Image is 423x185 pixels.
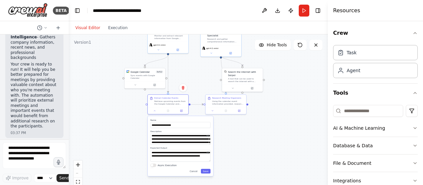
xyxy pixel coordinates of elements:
[201,169,211,173] button: Save
[145,83,164,87] button: Open in side panel
[168,48,187,52] button: Open in side panel
[57,174,77,182] button: Send
[212,97,241,99] div: Research Meeting Organizers
[73,6,82,15] button: Hide left sidebar
[59,175,69,181] span: Send
[255,40,291,50] button: Hide Tools
[53,7,69,15] div: BETA
[234,109,245,113] button: Open in side panel
[158,163,176,167] label: Async Execution
[143,55,170,66] g: Edge from 5b0b164e-4d78-4c0e-b3a5-d6a69d2244bd to 57c92de8-432b-432f-b220-f4b9d0803757
[34,24,50,32] button: Switch to previous chat
[150,147,211,149] label: Expected Output
[243,86,261,90] button: Open in side panel
[333,155,418,172] button: File & Document
[176,109,187,113] button: Open in side panel
[224,70,227,73] img: SerperDevTool
[212,100,244,105] div: Using the calendar event information provided, research each meeting organizer and key participan...
[333,7,360,15] h4: Resources
[153,44,166,46] span: gpt-4.1-mini
[166,55,170,93] g: Edge from 5b0b164e-4d78-4c0e-b3a5-d6a69d2244bd to 0c9dde56-6591-4c03-92f0-731b8d8054c6
[206,134,210,138] button: Open in editor
[207,30,239,37] div: Contact Research Specialist
[188,169,200,173] button: Cancel
[93,7,155,14] nav: breadcrumb
[147,94,189,115] div: Extract Calendar EventsRetrieve upcoming events from the Google Calendar and extract key informat...
[200,28,242,57] div: Contact Research SpecialistResearch and gather comprehensive information about meeting organizers...
[150,119,211,121] label: Name
[267,42,287,48] span: Hide Tools
[156,70,163,73] span: Number of enabled actions
[179,83,187,92] button: Delete node
[154,100,186,105] div: Retrieve upcoming events from the Google Calendar and extract key information including event tit...
[228,70,261,77] div: Search the internet with Serper
[333,42,418,83] div: Crew
[313,6,323,15] button: Hide right sidebar
[207,38,239,43] div: Research and gather comprehensive information about meeting organizers and participants from web ...
[147,28,189,54] div: Monitor and extract relevant information from Google Calendar events, specifically identifying me...
[11,130,58,135] div: 03:37 PM
[74,161,82,169] button: zoom in
[161,109,175,113] button: No output available
[11,62,58,129] p: Your crew is ready to run! It will help you be better prepared for meetings by providing valuable...
[154,97,178,99] div: Extract Calendar Events
[127,70,129,73] img: Google Calendar
[205,94,247,115] div: Research Meeting OrganizersUsing the calendar event information provided, research each meeting o...
[131,74,163,79] div: Sync events with Google Calendar
[333,119,418,137] button: AI & Machine Learning
[221,51,240,55] button: Open in side panel
[219,109,233,113] button: No output available
[219,55,244,66] g: Edge from 3662bda3-a6e0-467d-8aea-4c040964efdc to 53611b3d-c340-40e9-af64-77e902308c04
[228,77,261,83] div: A tool that can be used to search the internet with a search_query. Supports different search typ...
[333,24,418,42] button: Crew
[54,157,63,167] button: Click to speak your automation idea
[131,70,150,73] div: Google Calendar
[74,40,91,45] div: Version 1
[124,68,166,89] div: Google CalendarGoogle Calendar3of12Sync events with Google Calendar
[219,55,227,93] g: Edge from 3662bda3-a6e0-467d-8aea-4c040964efdc to 14641ee0-730a-4b17-a4a8-10e402585cac
[222,68,263,92] div: SerperDevToolSearch the internet with SerperA tool that can be used to search the internet with a...
[206,151,210,155] button: Open in editor
[12,175,28,181] span: Improve
[206,47,218,50] span: gpt-4.1-mini
[190,103,203,106] g: Edge from 0c9dde56-6591-4c03-92f0-731b8d8054c6 to 14641ee0-730a-4b17-a4a8-10e402585cac
[71,24,104,32] button: Visual Editor
[150,130,211,133] label: Description
[104,24,132,32] button: Execution
[8,3,48,18] img: Logo
[347,67,360,74] div: Agent
[53,24,63,32] button: Start a new chat
[347,49,357,56] div: Task
[154,34,186,40] div: Monitor and extract relevant information from Google Calendar events, specifically identifying me...
[333,137,418,154] button: Database & Data
[11,29,43,39] strong: Professional Intelligence
[333,84,418,102] button: Tools
[3,174,31,182] button: Improve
